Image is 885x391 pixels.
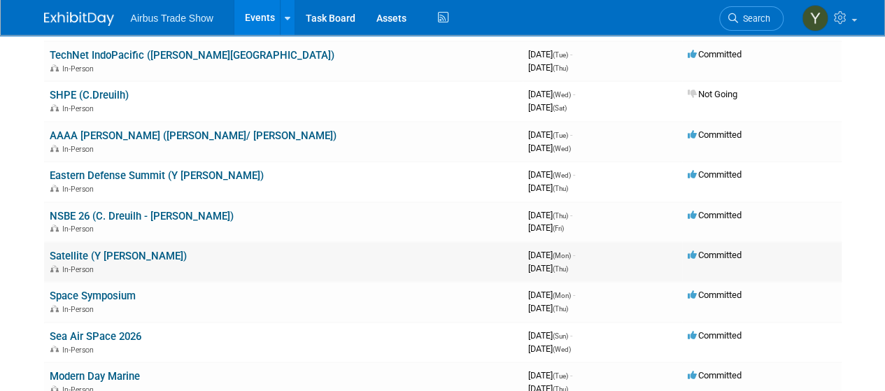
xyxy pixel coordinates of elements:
span: (Sun) [553,332,568,340]
a: Sea Air SPace 2026 [50,330,141,343]
a: Modern Day Marine [50,370,140,383]
span: Committed [688,49,742,59]
span: - [573,290,575,300]
img: In-Person Event [50,185,59,192]
a: Space Symposium [50,290,136,302]
span: [DATE] [528,89,575,99]
span: (Tue) [553,51,568,59]
span: - [570,129,572,140]
span: [DATE] [528,62,568,73]
img: ExhibitDay [44,12,114,26]
span: [DATE] [528,250,575,260]
span: Committed [688,250,742,260]
span: (Wed) [553,91,571,99]
span: Committed [688,129,742,140]
span: [DATE] [528,330,572,341]
span: [DATE] [528,290,575,300]
a: Satellite (Y [PERSON_NAME]) [50,250,187,262]
span: (Wed) [553,346,571,353]
span: Airbus Trade Show [131,13,213,24]
span: Committed [688,290,742,300]
span: In-Person [62,185,98,194]
span: (Thu) [553,212,568,220]
span: [DATE] [528,370,572,381]
a: TechNet IndoPacific ([PERSON_NAME][GEOGRAPHIC_DATA]) [50,49,334,62]
span: - [573,250,575,260]
a: AAAA [PERSON_NAME] ([PERSON_NAME]/ [PERSON_NAME]) [50,129,337,142]
span: In-Person [62,225,98,234]
span: Committed [688,370,742,381]
span: - [570,210,572,220]
span: Search [738,13,770,24]
span: - [573,89,575,99]
span: - [573,169,575,180]
span: (Wed) [553,145,571,152]
span: Committed [688,330,742,341]
span: - [570,370,572,381]
a: Eastern Defense Summit (Y [PERSON_NAME]) [50,169,264,182]
span: [DATE] [528,169,575,180]
img: In-Person Event [50,64,59,71]
span: [DATE] [528,102,567,113]
span: (Tue) [553,372,568,380]
span: (Mon) [553,292,571,299]
span: In-Person [62,346,98,355]
a: Search [719,6,784,31]
img: In-Person Event [50,346,59,353]
img: Yolanda Bauza [802,5,828,31]
span: [DATE] [528,343,571,354]
span: Committed [688,169,742,180]
img: In-Person Event [50,265,59,272]
span: (Thu) [553,305,568,313]
span: [DATE] [528,129,572,140]
span: (Thu) [553,185,568,192]
span: (Fri) [553,225,564,232]
span: In-Person [62,265,98,274]
span: [DATE] [528,49,572,59]
span: [DATE] [528,210,572,220]
span: In-Person [62,64,98,73]
span: [DATE] [528,303,568,313]
a: NSBE 26 (C. Dreuilh - [PERSON_NAME]) [50,210,234,222]
span: In-Person [62,305,98,314]
span: (Wed) [553,171,571,179]
span: [DATE] [528,222,564,233]
span: Not Going [688,89,737,99]
span: [DATE] [528,263,568,273]
span: (Mon) [553,252,571,260]
img: In-Person Event [50,104,59,111]
span: (Thu) [553,265,568,273]
span: In-Person [62,104,98,113]
img: In-Person Event [50,145,59,152]
span: Committed [688,210,742,220]
span: (Tue) [553,131,568,139]
span: (Thu) [553,64,568,72]
img: In-Person Event [50,225,59,232]
img: In-Person Event [50,305,59,312]
span: [DATE] [528,183,568,193]
span: [DATE] [528,143,571,153]
span: - [570,49,572,59]
span: - [570,330,572,341]
span: In-Person [62,145,98,154]
span: (Sat) [553,104,567,112]
a: SHPE (C.Dreuilh) [50,89,129,101]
